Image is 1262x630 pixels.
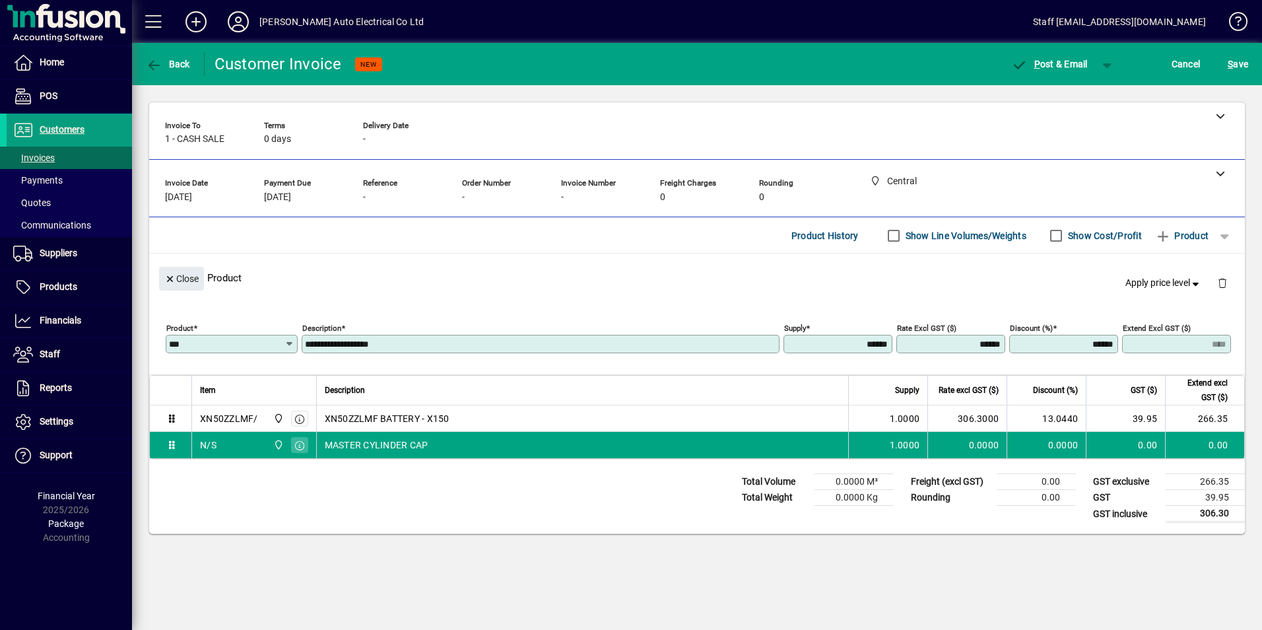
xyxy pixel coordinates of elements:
mat-label: Extend excl GST ($) [1123,324,1191,333]
span: ost & Email [1011,59,1088,69]
a: Knowledge Base [1219,3,1245,46]
span: Product History [791,225,859,246]
span: Cancel [1172,53,1201,75]
mat-label: Product [166,324,193,333]
td: Total Weight [735,490,814,506]
td: 0.0000 Kg [814,490,894,506]
span: Products [40,281,77,292]
td: 0.0000 M³ [814,474,894,490]
span: [DATE] [264,192,291,203]
td: 266.35 [1166,474,1245,490]
span: Staff [40,349,60,359]
span: Package [48,518,84,529]
span: Close [164,268,199,290]
span: Supply [895,383,919,398]
span: XN50ZZLMF BATTERY - X150 [325,412,449,425]
a: Suppliers [7,237,132,270]
span: Rate excl GST ($) [939,383,999,398]
button: Profile [217,10,259,34]
button: Save [1224,52,1251,76]
span: Discount (%) [1033,383,1078,398]
span: 0 [660,192,665,203]
span: - [363,192,366,203]
span: 0 days [264,134,291,145]
td: 306.30 [1166,506,1245,522]
span: P [1034,59,1040,69]
label: Show Line Volumes/Weights [903,229,1026,242]
td: GST exclusive [1086,474,1166,490]
span: POS [40,90,57,101]
td: Freight (excl GST) [904,474,997,490]
app-page-header-button: Delete [1207,277,1238,289]
button: Delete [1207,267,1238,298]
span: 0 [759,192,764,203]
span: - [561,192,564,203]
span: Apply price level [1125,276,1202,290]
td: Rounding [904,490,997,506]
td: 266.35 [1165,405,1244,432]
div: Customer Invoice [215,53,342,75]
button: Cancel [1168,52,1204,76]
a: Financials [7,304,132,337]
td: 13.0440 [1007,405,1086,432]
span: Item [200,383,216,398]
app-page-header-button: Close [156,272,207,284]
span: 1 - CASH SALE [165,134,224,145]
span: Customers [40,124,84,135]
div: [PERSON_NAME] Auto Electrical Co Ltd [259,11,424,32]
span: Reports [40,382,72,393]
td: 0.0000 [1007,432,1086,458]
mat-label: Description [302,324,341,333]
a: Communications [7,214,132,236]
span: MASTER CYLINDER CAP [325,438,428,452]
span: Central [270,438,285,452]
span: [DATE] [165,192,192,203]
button: Post & Email [1005,52,1094,76]
span: Product [1155,225,1209,246]
span: GST ($) [1131,383,1157,398]
mat-label: Discount (%) [1010,324,1053,333]
td: 39.95 [1166,490,1245,506]
span: Support [40,450,73,460]
div: Staff [EMAIL_ADDRESS][DOMAIN_NAME] [1033,11,1206,32]
span: Financials [40,315,81,326]
a: Reports [7,372,132,405]
button: Product History [786,224,864,248]
a: Staff [7,338,132,371]
div: 306.3000 [936,412,999,425]
div: Product [149,254,1245,302]
span: 1.0000 [890,438,920,452]
div: N/S [200,438,216,452]
td: 0.00 [997,490,1076,506]
span: Central [270,411,285,426]
td: 0.00 [997,474,1076,490]
a: Home [7,46,132,79]
span: - [363,134,366,145]
a: Payments [7,169,132,192]
td: GST inclusive [1086,506,1166,522]
a: Quotes [7,192,132,214]
span: - [462,192,465,203]
span: Communications [13,220,91,230]
label: Show Cost/Profit [1065,229,1142,242]
app-page-header-button: Back [132,52,205,76]
span: 1.0000 [890,412,920,425]
div: XN50ZZLMF/ [200,412,258,425]
span: Home [40,57,64,67]
td: 0.00 [1165,432,1244,458]
a: Support [7,439,132,472]
span: Payments [13,175,63,186]
button: Add [175,10,217,34]
span: Extend excl GST ($) [1174,376,1228,405]
a: Settings [7,405,132,438]
span: Settings [40,416,73,427]
button: Product [1148,224,1215,248]
span: Quotes [13,197,51,208]
td: Total Volume [735,474,814,490]
td: 39.95 [1086,405,1165,432]
span: Financial Year [38,491,95,501]
a: Invoices [7,147,132,169]
a: POS [7,80,132,113]
button: Back [143,52,193,76]
span: Description [325,383,365,398]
